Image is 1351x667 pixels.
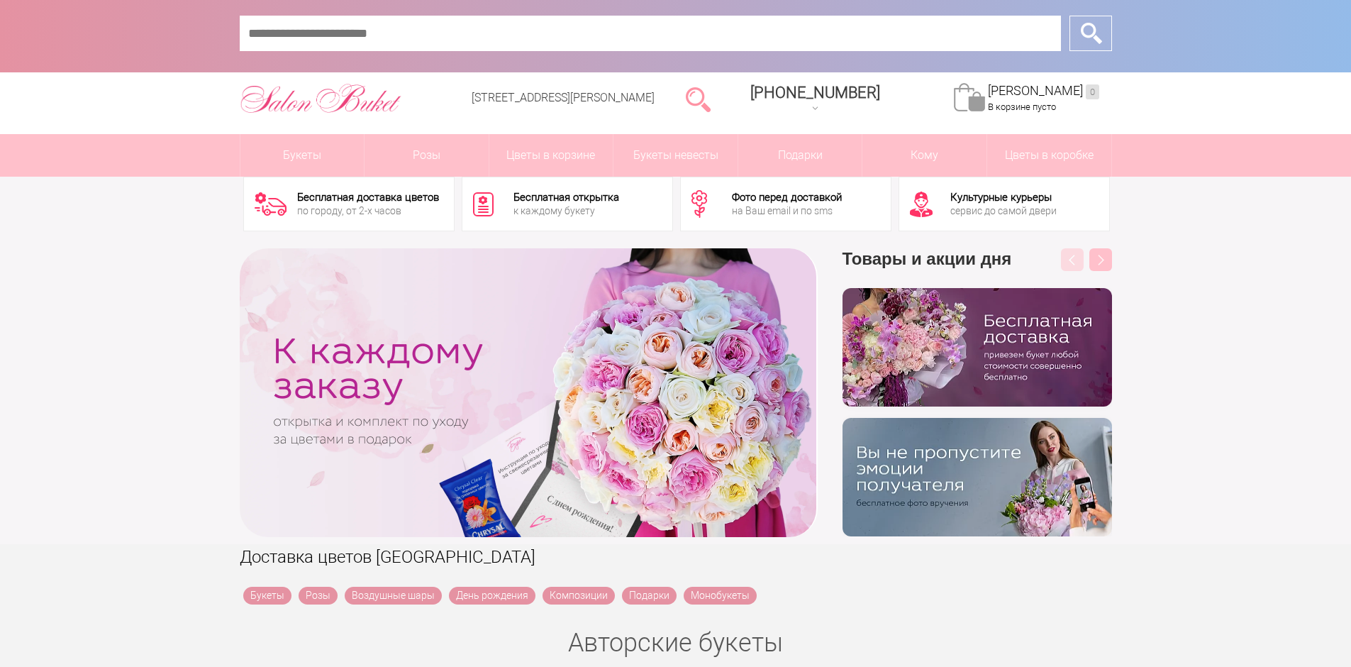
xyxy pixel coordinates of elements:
a: Композиции [543,587,615,605]
a: Букеты [243,587,291,605]
a: [PERSON_NAME] [988,83,1099,99]
div: Фото перед доставкой [732,192,842,203]
a: День рождения [449,587,535,605]
a: Авторские букеты [568,628,783,658]
a: Розы [299,587,338,605]
span: [PHONE_NUMBER] [750,84,880,101]
span: В корзине пусто [988,101,1056,112]
a: [STREET_ADDRESS][PERSON_NAME] [472,91,655,104]
div: к каждому букету [513,206,619,216]
div: Бесплатная доставка цветов [297,192,439,203]
img: v9wy31nijnvkfycrkduev4dhgt9psb7e.png.webp [843,418,1112,536]
div: на Ваш email и по sms [732,206,842,216]
h1: Доставка цветов [GEOGRAPHIC_DATA] [240,544,1112,570]
ins: 0 [1086,84,1099,99]
img: hpaj04joss48rwypv6hbykmvk1dj7zyr.png.webp [843,288,1112,407]
button: Next [1089,248,1112,271]
a: Букеты невесты [613,134,738,177]
img: Цветы Нижний Новгород [240,80,402,117]
span: Кому [862,134,986,177]
div: сервис до самой двери [950,206,1057,216]
div: по городу, от 2-х часов [297,206,439,216]
a: Монобукеты [684,587,757,605]
a: Цветы в коробке [987,134,1111,177]
a: [PHONE_NUMBER] [742,79,889,119]
h3: Товары и акции дня [843,248,1112,288]
div: Культурные курьеры [950,192,1057,203]
div: Бесплатная открытка [513,192,619,203]
a: Цветы в корзине [489,134,613,177]
a: Букеты [240,134,365,177]
a: Розы [365,134,489,177]
a: Воздушные шары [345,587,442,605]
a: Подарки [622,587,677,605]
a: Подарки [738,134,862,177]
